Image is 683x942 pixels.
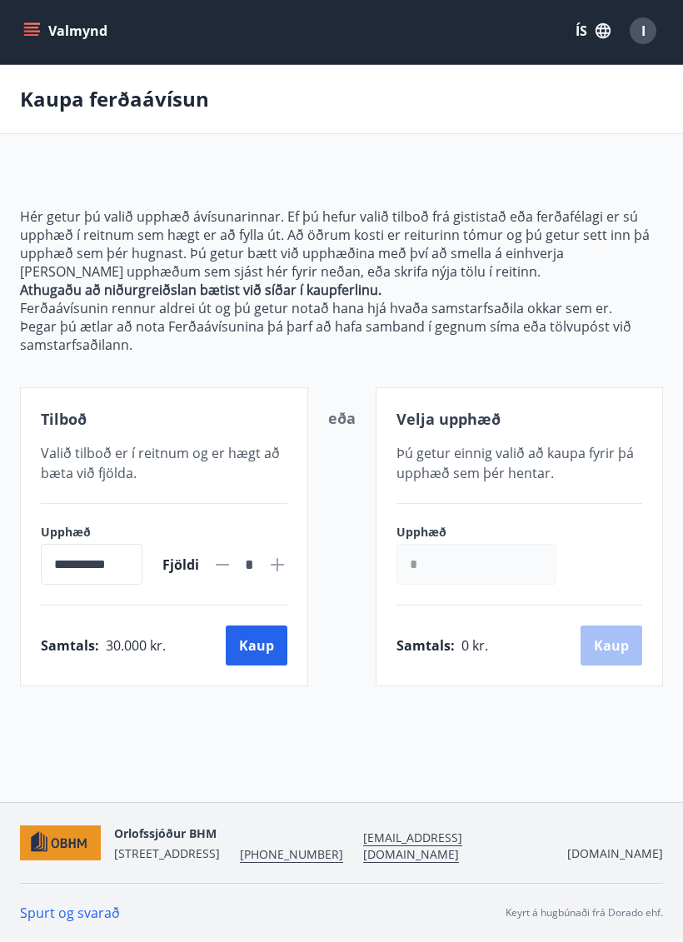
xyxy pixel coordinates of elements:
[41,444,280,482] span: Valið tilboð er í reitnum og er hægt að bæta við fjölda.
[623,11,663,51] button: I
[567,845,663,861] a: [DOMAIN_NAME]
[396,636,455,655] span: Samtals :
[461,636,488,655] span: 0 kr.
[328,408,356,428] span: eða
[162,556,199,574] span: Fjöldi
[226,626,287,665] button: Kaup
[20,904,120,922] a: Spurt og svarað
[20,281,381,299] strong: Athugaðu að niðurgreiðslan bætist við síðar í kaupferlinu.
[20,299,663,317] p: Ferðaávísunin rennur aldrei út og þú getur notað hana hjá hvaða samstarfsaðila okkar sem er.
[106,636,166,655] span: 30.000 kr.
[114,845,220,861] span: [STREET_ADDRESS]
[566,16,620,46] button: ÍS
[396,444,634,482] span: Þú getur einnig valið að kaupa fyrir þá upphæð sem þér hentar.
[41,524,142,541] label: Upphæð
[114,825,217,841] span: Orlofssjóður BHM
[41,636,99,655] span: Samtals :
[41,409,87,429] span: Tilboð
[20,825,101,861] img: c7HIBRK87IHNqKbXD1qOiSZFdQtg2UzkX3TnRQ1O.png
[20,207,663,281] p: Hér getur þú valið upphæð ávísunarinnar. Ef þú hefur valið tilboð frá gististað eða ferðafélagi e...
[506,905,663,920] p: Keyrt á hugbúnaði frá Dorado ehf.
[641,22,646,40] span: I
[396,409,501,429] span: Velja upphæð
[20,317,663,354] p: Þegar þú ætlar að nota Ferðaávísunina þá þarf að hafa samband í gegnum síma eða tölvupóst við sam...
[20,16,114,46] button: menu
[396,524,573,541] label: Upphæð
[20,85,209,113] p: Kaupa ferðaávísun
